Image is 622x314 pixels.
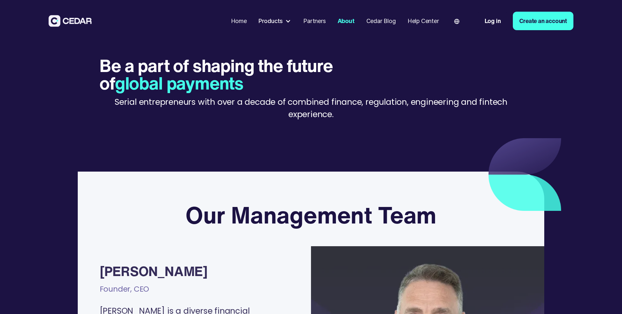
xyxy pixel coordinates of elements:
[366,17,396,25] div: Cedar Blog
[335,13,358,29] a: About
[256,14,294,28] div: Products
[408,17,439,25] div: Help Center
[259,17,283,25] div: Products
[228,13,250,29] a: Home
[100,264,208,278] div: [PERSON_NAME]
[99,96,523,121] p: Serial entrepreneurs with over a decade of combined finance, regulation, engineering and fintech ...
[231,17,247,25] div: Home
[186,201,436,229] h3: Our Management Team
[454,19,459,24] img: world icon
[338,17,355,25] div: About
[100,280,149,303] div: Founder, CEO
[485,17,501,25] div: Log in
[303,17,326,25] div: Partners
[115,70,243,96] span: global payments
[99,57,353,92] h1: Be a part of shaping the future of
[513,12,573,30] a: Create an account
[405,13,442,29] a: Help Center
[300,13,328,29] a: Partners
[478,12,507,30] a: Log in
[363,13,399,29] a: Cedar Blog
